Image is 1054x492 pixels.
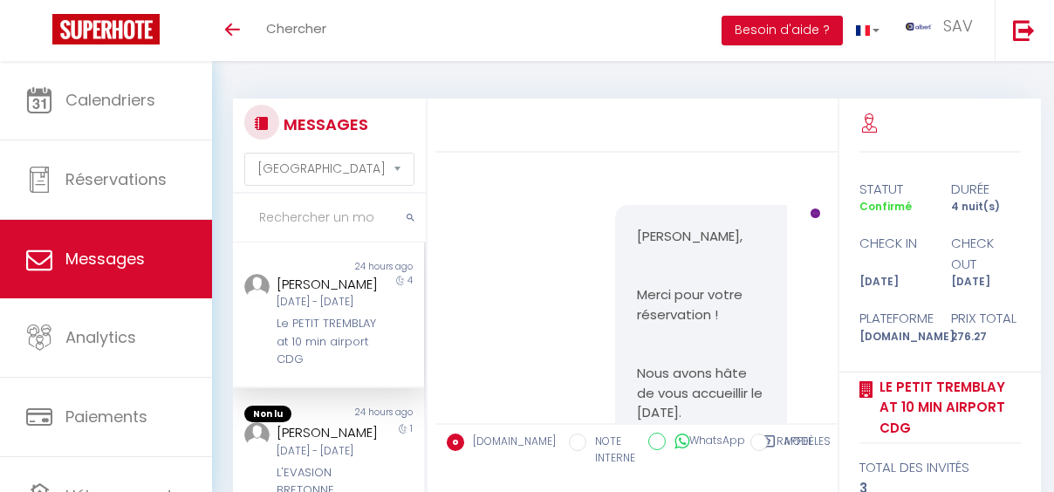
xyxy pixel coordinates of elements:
span: Paiements [65,406,147,427]
img: ... [244,422,270,448]
span: Réservations [65,168,167,190]
span: Calendriers [65,89,155,111]
div: [DATE] [940,274,1032,290]
label: [DOMAIN_NAME] [464,434,556,453]
img: ... [811,208,820,218]
label: WhatsApp [666,433,745,452]
div: [PERSON_NAME] [277,274,376,295]
div: statut [848,179,941,200]
img: Super Booking [52,14,160,44]
div: 4 nuit(s) [940,199,1032,215]
span: Messages [65,248,145,270]
div: [DOMAIN_NAME] [848,329,941,345]
div: check in [848,233,941,274]
button: Besoin d'aide ? [722,16,843,45]
span: Analytics [65,326,136,348]
div: [PERSON_NAME] [277,422,376,443]
div: 24 hours ago [328,260,423,274]
span: 4 [407,274,413,287]
input: Rechercher un mot clé [233,194,426,243]
span: 1 [410,422,413,435]
p: Merci pour votre réservation ! [637,285,765,325]
span: Chercher [266,19,326,38]
h3: MESSAGES [279,105,368,144]
label: RAPPEL [768,434,812,453]
img: ... [906,23,932,31]
img: logout [1013,19,1035,41]
p: Nous avons hâte de vous accueillir le [DATE]. [637,364,765,423]
div: Plateforme [848,308,941,329]
span: SAV [943,15,973,37]
a: Le PETIT TREMBLAY at 10 min airport CDG [873,377,1021,439]
div: 24 hours ago [328,406,423,423]
div: check out [940,233,1032,274]
label: NOTE INTERNE [586,434,635,467]
div: [DATE] - [DATE] [277,294,376,311]
span: Non lu [244,406,291,423]
p: [PERSON_NAME], [637,227,765,247]
div: durée [940,179,1032,200]
div: 276.27 [940,329,1032,345]
img: ... [244,274,270,299]
div: [DATE] - [DATE] [277,443,376,460]
div: Prix total [940,308,1032,329]
div: [DATE] [848,274,941,290]
span: Confirmé [859,199,912,214]
div: total des invités [859,457,1021,478]
div: Le PETIT TREMBLAY at 10 min airport CDG [277,315,376,368]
